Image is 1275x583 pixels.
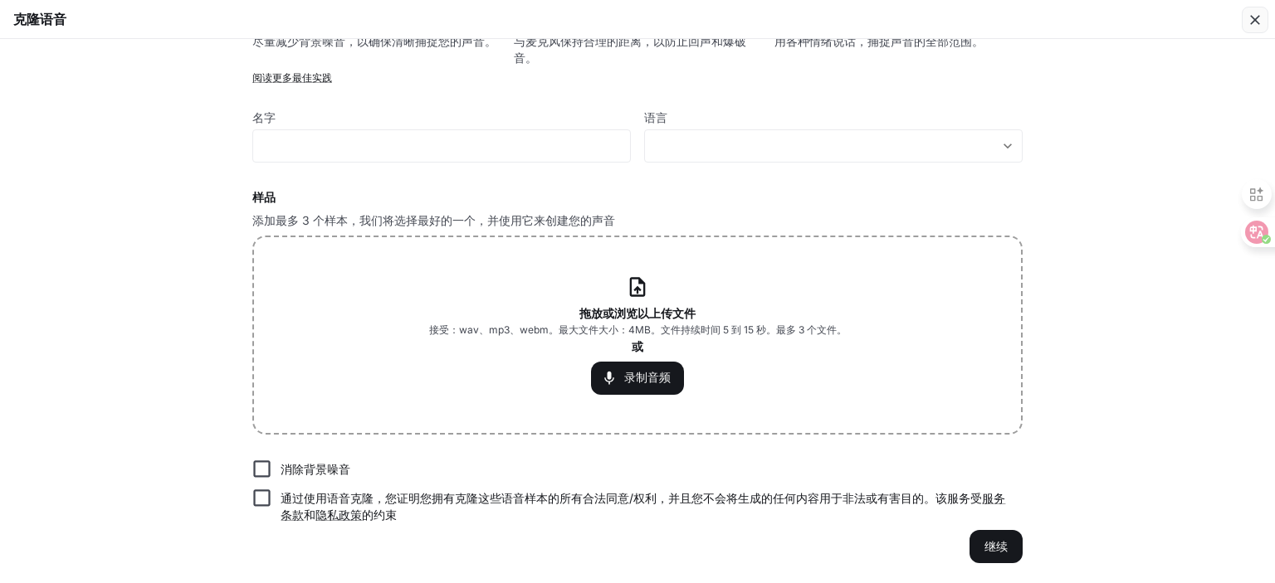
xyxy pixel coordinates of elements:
[13,11,66,27] font: 克隆语音
[429,323,847,336] font: 接受：wav、mp3、webm。最大文件大小：4MB。文件持续时间 5 到 15 秒。最多 3 个文件。
[984,539,1008,553] font: 继续
[774,34,984,48] font: 用各种情绪说话，捕捉声音的全部范围。
[281,491,1005,522] font: 通过使用语音克隆，您证明您拥有克隆这些语音样本的所有合法同意/权利，并且您不会将生成的任何内容用于非法或有害目的。该服务受 和 的约束
[252,213,615,227] font: 添加最多 3 个样本，我们将选择最好的一个，并使用它来创建您的声音
[252,71,332,84] a: 阅读更多最佳实践
[252,190,276,204] font: 样品
[315,508,362,522] a: 隐私政策
[252,34,496,48] font: 尽量减少背景噪音，以确保清晰捕捉您的声音。
[624,370,671,384] font: 录制音频
[645,138,1022,154] div: ​
[579,306,696,320] font: 拖放或浏览以上传文件
[970,530,1023,563] button: 继续
[591,362,684,395] button: 录制音频
[281,462,350,476] font: 消除背景噪音
[644,110,667,124] font: 语言
[252,110,276,124] font: 名字
[632,339,643,353] font: 或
